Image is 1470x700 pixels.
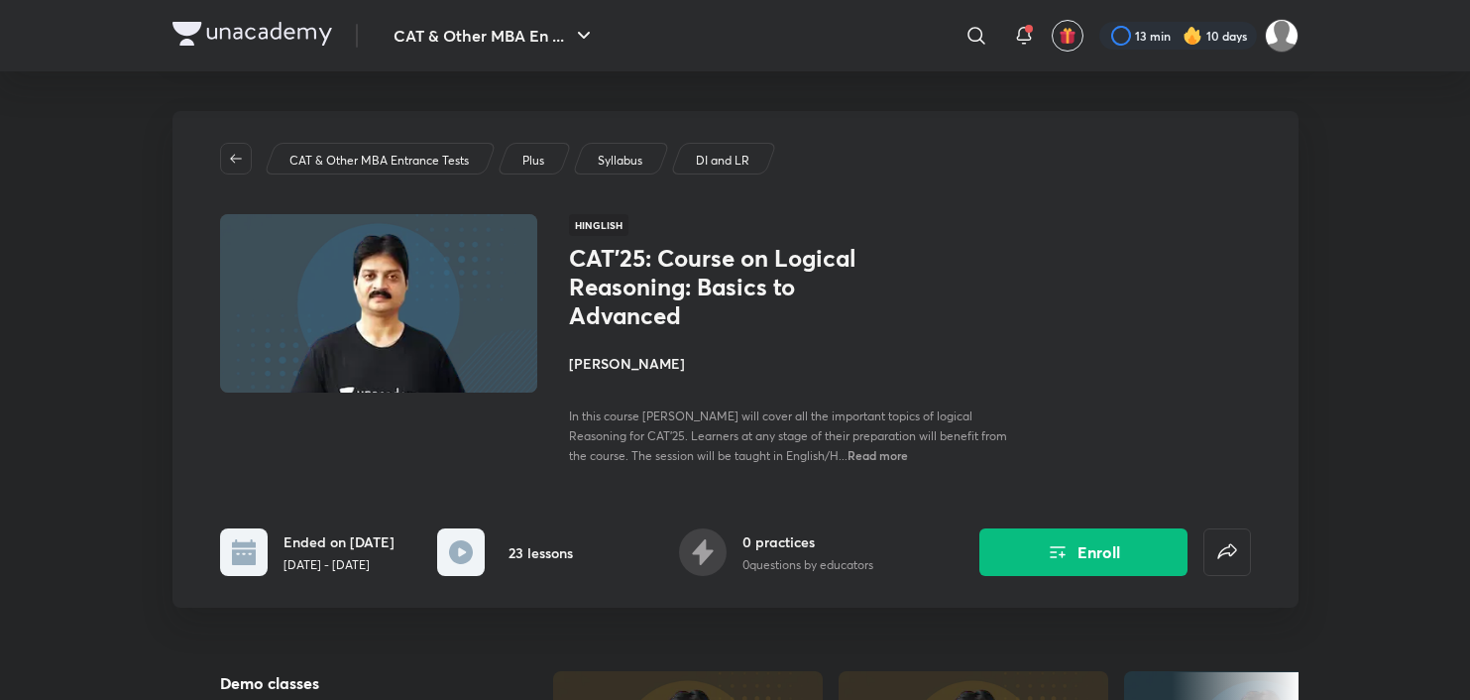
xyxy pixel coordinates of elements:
[1059,27,1076,45] img: avatar
[289,152,469,170] p: CAT & Other MBA Entrance Tests
[172,22,332,46] img: Company Logo
[1265,19,1299,53] img: Abhishek gupta
[283,531,395,552] h6: Ended on [DATE]
[594,152,645,170] a: Syllabus
[509,542,573,563] h6: 23 lessons
[569,214,628,236] span: Hinglish
[220,671,490,695] h5: Demo classes
[569,244,893,329] h1: CAT'25: Course on Logical Reasoning: Basics to Advanced
[518,152,547,170] a: Plus
[569,408,1007,463] span: In this course [PERSON_NAME] will cover all the important topics of logical Reasoning for CAT'25....
[172,22,332,51] a: Company Logo
[522,152,544,170] p: Plus
[216,212,539,395] img: Thumbnail
[979,528,1187,576] button: Enroll
[598,152,642,170] p: Syllabus
[382,16,608,56] button: CAT & Other MBA En ...
[1203,528,1251,576] button: false
[742,556,873,574] p: 0 questions by educators
[696,152,749,170] p: DI and LR
[283,556,395,574] p: [DATE] - [DATE]
[569,353,1013,374] h4: [PERSON_NAME]
[848,447,908,463] span: Read more
[1183,26,1202,46] img: streak
[742,531,873,552] h6: 0 practices
[285,152,472,170] a: CAT & Other MBA Entrance Tests
[1052,20,1083,52] button: avatar
[692,152,752,170] a: DI and LR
